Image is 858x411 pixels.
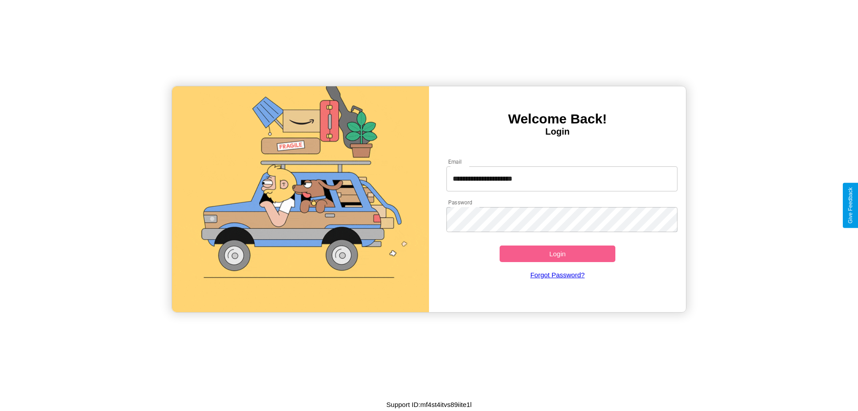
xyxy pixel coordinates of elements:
button: Login [500,246,615,262]
h4: Login [429,127,686,137]
img: gif [172,86,429,312]
p: Support ID: mf4st4itvs89iite1l [387,398,472,411]
div: Give Feedback [847,187,854,224]
label: Email [448,158,462,165]
label: Password [448,199,472,206]
a: Forgot Password? [442,262,673,288]
h3: Welcome Back! [429,111,686,127]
